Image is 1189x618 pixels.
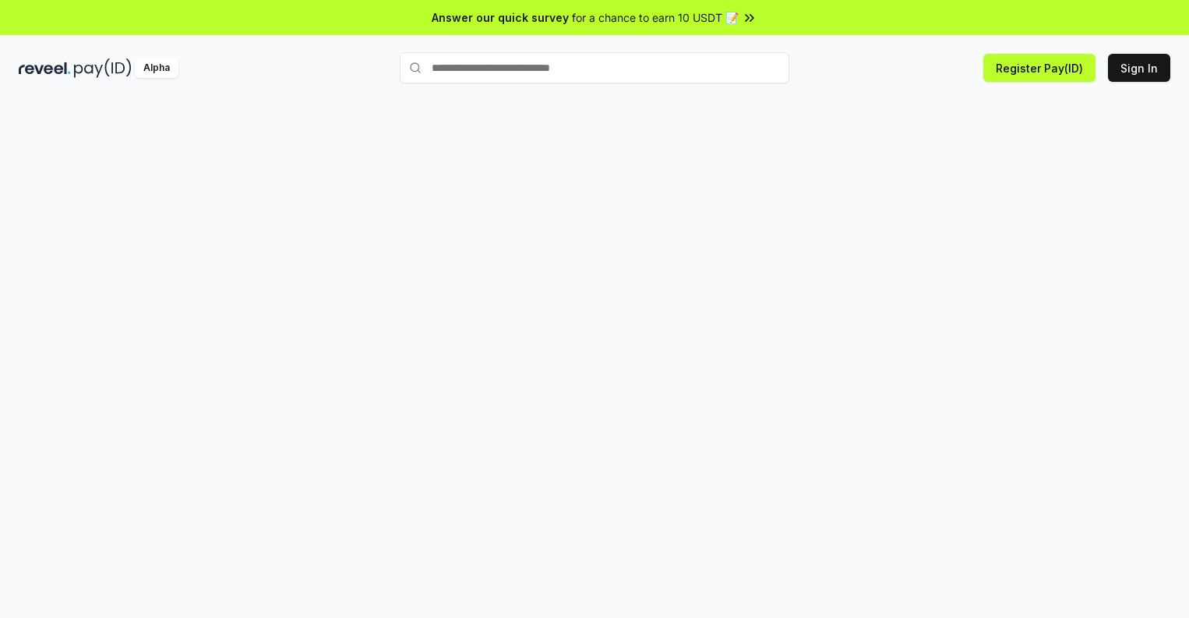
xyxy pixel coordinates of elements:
[432,9,569,26] span: Answer our quick survey
[983,54,1096,82] button: Register Pay(ID)
[572,9,739,26] span: for a chance to earn 10 USDT 📝
[1108,54,1170,82] button: Sign In
[74,58,132,78] img: pay_id
[135,58,178,78] div: Alpha
[19,58,71,78] img: reveel_dark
